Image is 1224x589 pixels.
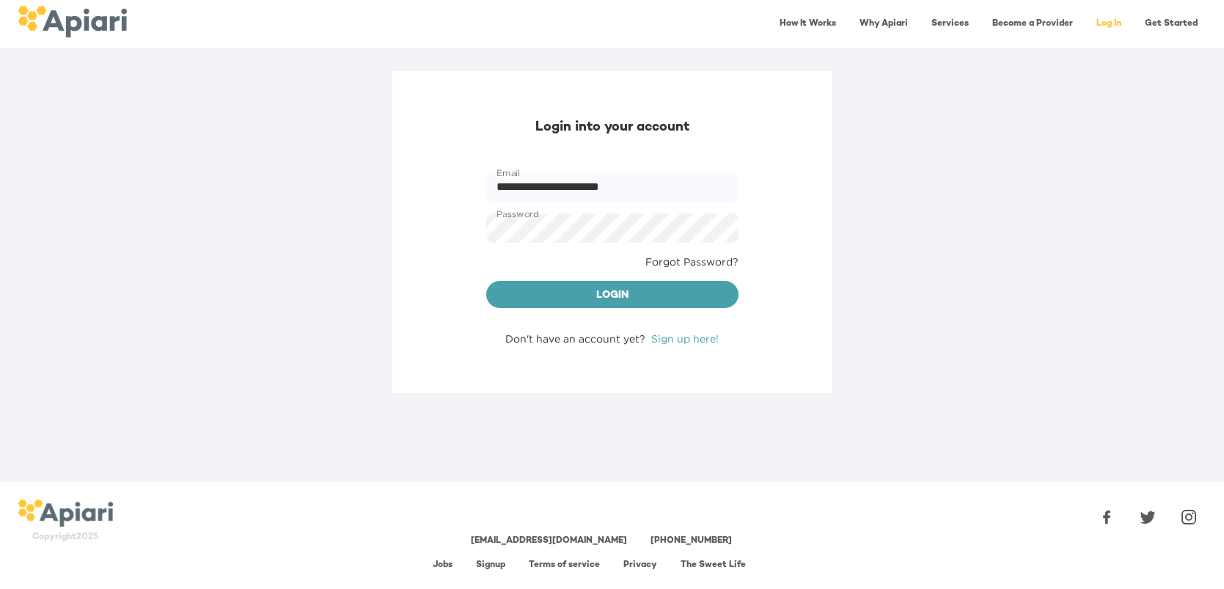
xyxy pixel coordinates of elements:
a: Terms of service [529,560,600,570]
div: [PHONE_NUMBER] [651,535,732,547]
a: Jobs [433,560,452,570]
div: Copyright 2025 [18,531,113,544]
button: Login [486,281,739,309]
a: The Sweet Life [681,560,746,570]
a: Privacy [623,560,657,570]
a: Get Started [1136,9,1206,39]
a: Log In [1088,9,1130,39]
a: Signup [476,560,505,570]
a: Become a Provider [983,9,1082,39]
span: Login [498,287,727,305]
div: Login into your account [486,118,739,137]
img: logo [18,500,113,527]
a: Forgot Password? [645,255,739,269]
a: How It Works [771,9,845,39]
a: Sign up here! [651,333,719,344]
a: Services [923,9,978,39]
img: logo [18,6,127,37]
div: Don't have an account yet? [486,332,739,346]
a: Why Apiari [851,9,917,39]
a: [EMAIL_ADDRESS][DOMAIN_NAME] [471,536,627,546]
